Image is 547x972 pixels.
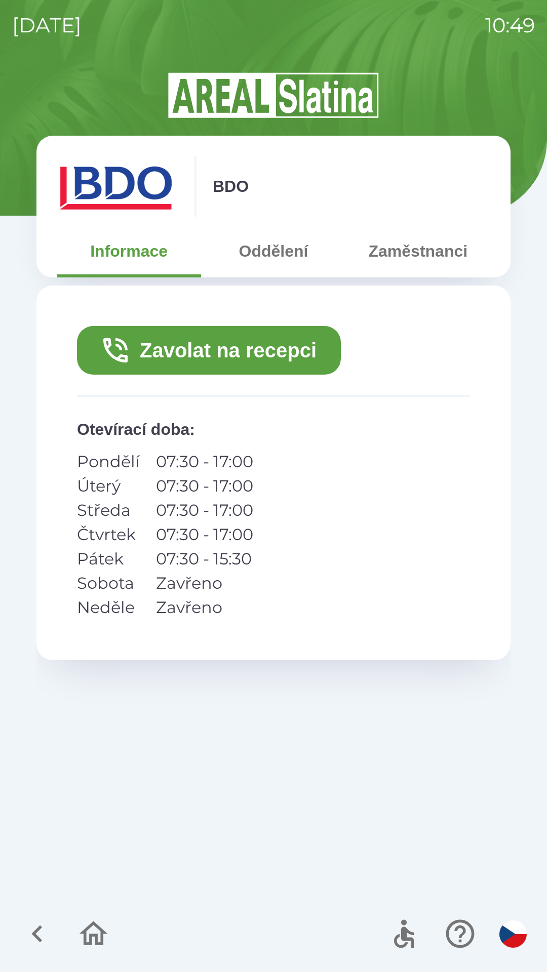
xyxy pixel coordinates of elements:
p: Neděle [77,595,140,620]
p: Zavřeno [156,595,253,620]
p: Úterý [77,474,140,498]
button: Zavolat na recepci [77,326,341,375]
p: Sobota [77,571,140,595]
p: 07:30 - 17:00 [156,522,253,547]
button: Zaměstnanci [346,233,490,269]
p: 10:49 [485,10,535,40]
p: Čtvrtek [77,522,140,547]
button: Informace [57,233,201,269]
p: 07:30 - 17:00 [156,498,253,522]
p: Zavřeno [156,571,253,595]
p: BDO [213,174,249,198]
p: Otevírací doba : [77,417,470,441]
p: Pátek [77,547,140,571]
p: 07:30 - 15:30 [156,547,253,571]
p: [DATE] [12,10,82,40]
p: Středa [77,498,140,522]
p: 07:30 - 17:00 [156,474,253,498]
p: 07:30 - 17:00 [156,450,253,474]
img: cs flag [499,920,527,948]
img: Logo [36,71,511,119]
img: ae7449ef-04f1-48ed-85b5-e61960c78b50.png [57,156,178,217]
p: Pondělí [77,450,140,474]
button: Oddělení [201,233,345,269]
